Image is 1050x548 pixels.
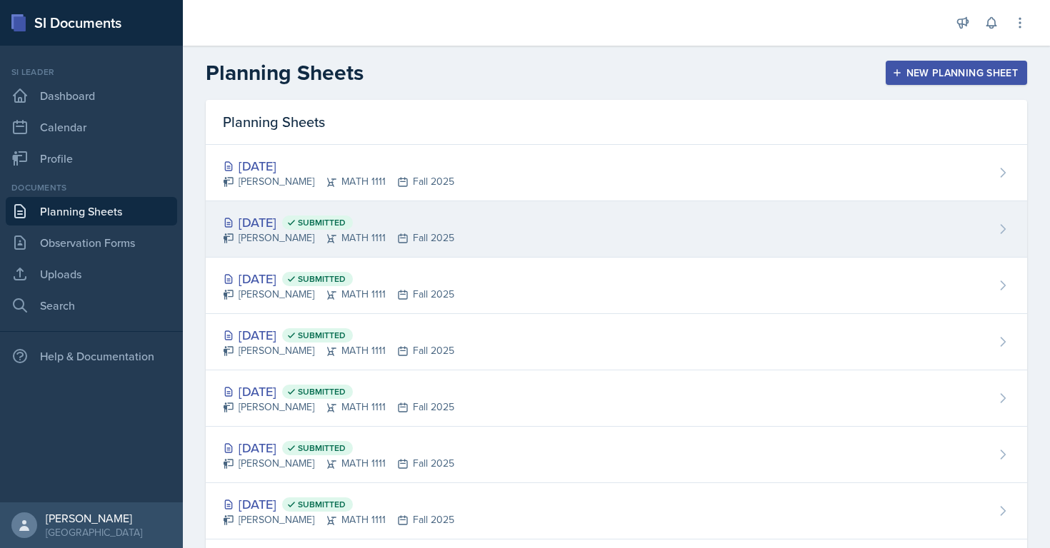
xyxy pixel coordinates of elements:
[206,60,364,86] h2: Planning Sheets
[886,61,1027,85] button: New Planning Sheet
[6,181,177,194] div: Documents
[46,511,142,525] div: [PERSON_NAME]
[6,197,177,225] a: Planning Sheets
[223,174,454,189] div: [PERSON_NAME] MATH 1111 Fall 2025
[206,201,1027,258] a: [DATE] Submitted [PERSON_NAME]MATH 1111Fall 2025
[895,67,1018,78] div: New Planning Sheet
[223,494,454,514] div: [DATE]
[223,325,454,345] div: [DATE]
[298,273,346,285] span: Submitted
[223,456,454,471] div: [PERSON_NAME] MATH 1111 Fall 2025
[206,370,1027,427] a: [DATE] Submitted [PERSON_NAME]MATH 1111Fall 2025
[46,525,142,539] div: [GEOGRAPHIC_DATA]
[223,156,454,176] div: [DATE]
[223,400,454,415] div: [PERSON_NAME] MATH 1111 Fall 2025
[206,314,1027,370] a: [DATE] Submitted [PERSON_NAME]MATH 1111Fall 2025
[223,382,454,401] div: [DATE]
[6,260,177,288] a: Uploads
[223,213,454,232] div: [DATE]
[6,81,177,110] a: Dashboard
[223,438,454,457] div: [DATE]
[6,66,177,78] div: Si leader
[223,230,454,245] div: [PERSON_NAME] MATH 1111 Fall 2025
[6,291,177,320] a: Search
[298,499,346,510] span: Submitted
[298,386,346,397] span: Submitted
[206,427,1027,483] a: [DATE] Submitted [PERSON_NAME]MATH 1111Fall 2025
[6,228,177,257] a: Observation Forms
[298,217,346,228] span: Submitted
[223,512,454,527] div: [PERSON_NAME] MATH 1111 Fall 2025
[206,258,1027,314] a: [DATE] Submitted [PERSON_NAME]MATH 1111Fall 2025
[6,144,177,173] a: Profile
[223,269,454,288] div: [DATE]
[6,342,177,370] div: Help & Documentation
[223,287,454,302] div: [PERSON_NAME] MATH 1111 Fall 2025
[206,483,1027,539] a: [DATE] Submitted [PERSON_NAME]MATH 1111Fall 2025
[206,100,1027,145] div: Planning Sheets
[206,145,1027,201] a: [DATE] [PERSON_NAME]MATH 1111Fall 2025
[298,442,346,454] span: Submitted
[6,113,177,141] a: Calendar
[298,330,346,341] span: Submitted
[223,343,454,358] div: [PERSON_NAME] MATH 1111 Fall 2025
